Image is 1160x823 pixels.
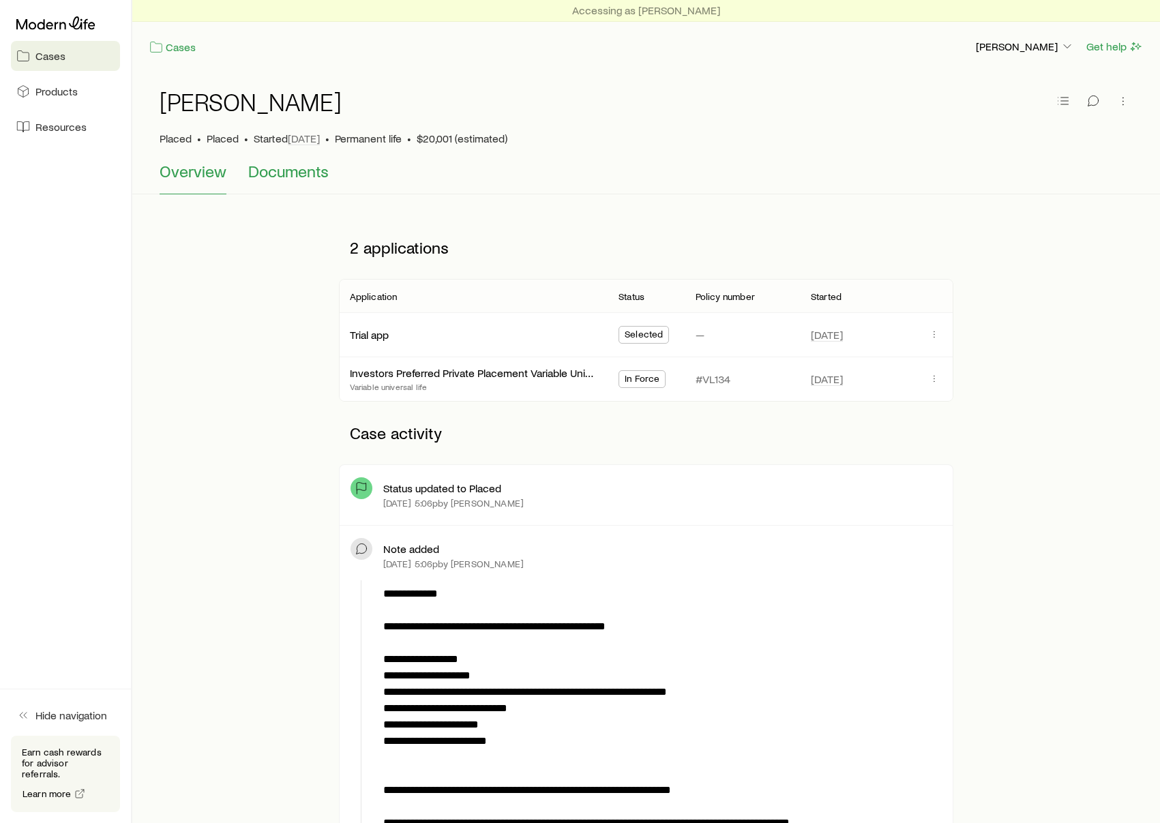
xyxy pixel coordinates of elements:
[244,132,248,145] span: •
[35,708,107,722] span: Hide navigation
[696,328,704,342] p: —
[417,132,507,145] span: $20,001 (estimated)
[383,558,524,569] p: [DATE] 5:06p by [PERSON_NAME]
[11,112,120,142] a: Resources
[160,132,192,145] p: Placed
[35,49,65,63] span: Cases
[160,162,1133,194] div: Case details tabs
[11,700,120,730] button: Hide navigation
[619,291,644,302] p: Status
[811,291,842,302] p: Started
[625,329,663,343] span: Selected
[339,227,954,268] p: 2 applications
[11,736,120,812] div: Earn cash rewards for advisor referrals.Learn more
[288,132,320,145] span: [DATE]
[35,85,78,98] span: Products
[11,41,120,71] a: Cases
[383,498,524,509] p: [DATE] 5:06p by [PERSON_NAME]
[1086,39,1144,55] button: Get help
[207,132,239,145] span: Placed
[335,132,402,145] span: Permanent life
[197,132,201,145] span: •
[22,747,109,779] p: Earn cash rewards for advisor referrals.
[160,88,342,115] h1: [PERSON_NAME]
[248,162,329,181] span: Documents
[811,328,843,342] span: [DATE]
[339,413,954,453] p: Case activity
[350,328,389,342] div: Trial app
[160,162,226,181] span: Overview
[350,366,597,380] div: Investors Preferred Private Placement Variable Universal Life
[11,76,120,106] a: Products
[23,789,72,798] span: Learn more
[625,373,659,387] span: In Force
[35,120,87,134] span: Resources
[383,481,501,495] p: Status updated to Placed
[811,372,843,386] span: [DATE]
[149,40,196,55] a: Cases
[325,132,329,145] span: •
[975,39,1075,55] button: [PERSON_NAME]
[254,132,320,145] p: Started
[383,542,439,556] p: Note added
[696,291,755,302] p: Policy number
[572,3,720,17] p: Accessing as [PERSON_NAME]
[976,40,1074,53] p: [PERSON_NAME]
[407,132,411,145] span: •
[350,328,389,341] a: Trial app
[696,372,730,386] p: #VL134
[350,381,597,392] p: Variable universal life
[350,291,398,302] p: Application
[350,366,632,379] a: Investors Preferred Private Placement Variable Universal Life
